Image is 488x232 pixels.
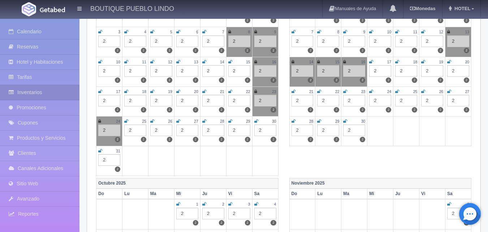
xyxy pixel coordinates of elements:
div: 2 [202,125,224,136]
div: 2 [254,65,276,77]
small: 13 [465,30,469,34]
small: 21 [309,90,313,94]
th: Ma [341,189,367,199]
th: Mi [174,189,200,199]
th: Sa [252,189,278,199]
label: 2 [167,107,172,113]
div: 2 [228,125,250,136]
small: 8 [248,30,250,34]
small: 2 [222,202,224,206]
th: Do [96,189,122,199]
label: 2 [464,107,469,113]
div: 2 [228,65,250,77]
div: 2 [317,95,339,106]
label: 2 [115,137,120,142]
th: Do [289,189,315,199]
th: Ju [200,189,226,199]
small: 7 [311,30,314,34]
div: 2 [98,35,120,47]
div: 2 [176,208,198,219]
label: 2 [412,18,417,23]
small: 3 [248,202,250,206]
small: 14 [220,60,224,64]
small: 14 [309,60,313,64]
div: 2 [421,95,443,106]
th: Octubre 2025 [96,178,278,189]
th: Lu [122,189,148,199]
label: 2 [141,48,146,53]
small: 18 [413,60,417,64]
div: 2 [176,95,198,106]
div: 2 [98,125,120,136]
small: 16 [361,60,365,64]
label: 2 [386,77,391,83]
label: 2 [271,77,276,83]
div: 2 [202,35,224,47]
label: 2 [412,77,417,83]
div: 2 [98,95,120,106]
label: 2 [438,18,443,23]
small: 22 [246,90,250,94]
div: 2 [254,208,276,219]
label: 2 [193,77,198,83]
small: 31 [116,149,120,153]
small: 22 [335,90,339,94]
div: 2 [343,125,365,136]
small: 28 [220,119,224,123]
small: 25 [413,90,417,94]
small: 21 [220,90,224,94]
label: 2 [167,137,172,142]
th: Mi [367,189,393,199]
th: Vi [226,189,252,199]
div: 2 [228,208,250,219]
small: 23 [361,90,365,94]
div: 2 [395,65,417,77]
label: 2 [360,77,365,83]
label: 2 [245,48,250,53]
label: 2 [334,18,339,23]
small: 16 [272,60,276,64]
label: 2 [115,48,120,53]
label: 2 [308,77,313,83]
label: 2 [271,107,276,113]
label: 2 [334,77,339,83]
div: 2 [343,95,365,106]
div: 2 [150,65,172,77]
small: 3 [118,30,120,34]
small: 4 [274,202,276,206]
div: 2 [124,35,146,47]
img: Getabed [22,2,36,16]
label: 2 [334,137,339,142]
div: 2 [254,125,276,136]
small: 13 [194,60,198,64]
small: 20 [465,60,469,64]
label: 2 [438,77,443,83]
small: 17 [387,60,391,64]
label: 2 [193,137,198,142]
small: 5 [170,30,172,34]
small: 19 [439,60,443,64]
th: Sa [445,189,471,199]
th: Ma [148,189,174,199]
small: 24 [116,119,120,123]
small: 30 [272,119,276,123]
div: 2 [421,35,443,47]
small: 4 [144,30,146,34]
label: 2 [219,107,224,113]
label: 2 [334,48,339,53]
small: 26 [439,90,443,94]
div: 2 [317,125,339,136]
small: 15 [335,60,339,64]
label: 2 [245,137,250,142]
div: 2 [317,35,339,47]
div: 2 [228,95,250,106]
label: 2 [219,77,224,83]
div: 2 [343,35,365,47]
small: 9 [363,30,366,34]
label: 2 [245,220,250,225]
label: 2 [245,77,250,83]
label: 2 [271,18,276,23]
div: 2 [254,35,276,47]
label: 2 [167,77,172,83]
div: 2 [254,95,276,106]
